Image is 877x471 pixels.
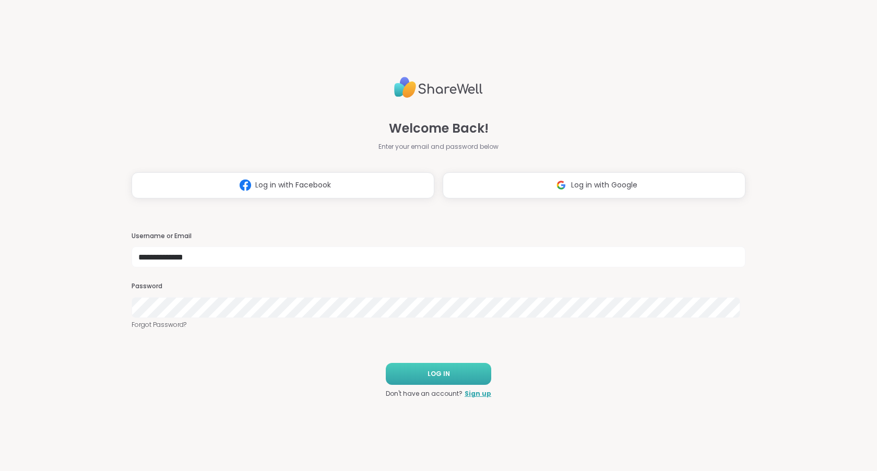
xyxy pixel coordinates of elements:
[255,180,331,191] span: Log in with Facebook
[235,175,255,195] img: ShareWell Logomark
[551,175,571,195] img: ShareWell Logomark
[428,369,450,379] span: LOG IN
[386,363,491,385] button: LOG IN
[571,180,637,191] span: Log in with Google
[132,282,745,291] h3: Password
[443,172,745,198] button: Log in with Google
[465,389,491,398] a: Sign up
[386,389,463,398] span: Don't have an account?
[394,73,483,102] img: ShareWell Logo
[378,142,499,151] span: Enter your email and password below
[132,172,434,198] button: Log in with Facebook
[389,119,489,138] span: Welcome Back!
[132,320,745,329] a: Forgot Password?
[132,232,745,241] h3: Username or Email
